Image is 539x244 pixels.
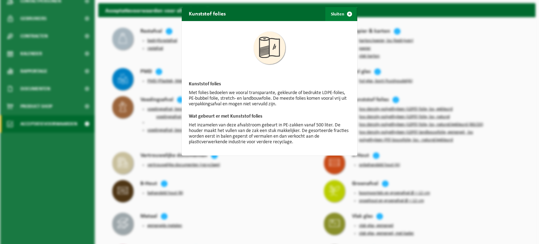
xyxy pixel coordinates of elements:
[189,114,350,119] h3: Wat gebeurt er met Kunststof folies
[189,123,350,145] p: Het inzamelen van deze afvalstroom gebeurt in PE-zakken vanaf 500 liter. De houder maakt het vull...
[189,90,350,107] p: Met folies bedoelen we vooral transparante, gekleurde of bedrukte LDPE-folies, PE-bubbel folie, s...
[182,7,233,20] h2: Kunststof folies
[189,82,350,87] h3: Kunststof folies
[325,7,357,21] button: Sluiten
